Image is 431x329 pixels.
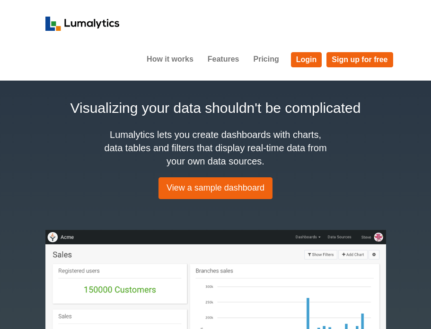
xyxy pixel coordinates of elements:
[291,52,322,67] a: Login
[140,47,201,71] a: How it works
[158,177,273,199] a: View a sample dashboard
[326,52,393,67] a: Sign up for free
[45,97,386,119] h2: Visualizing your data shouldn't be complicated
[201,47,246,71] a: Features
[246,47,286,71] a: Pricing
[45,17,120,31] img: logo_v2-f34f87db3d4d9f5311d6c47995059ad6168825a3e1eb260e01c8041e89355404.png
[102,128,329,168] h4: Lumalytics lets you create dashboards with charts, data tables and filters that display real-time...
